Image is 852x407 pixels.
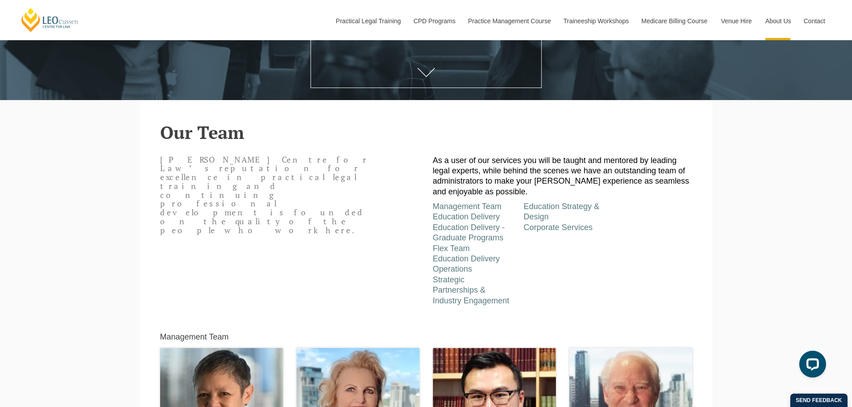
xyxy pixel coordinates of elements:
[20,7,80,33] a: [PERSON_NAME] Centre for Law
[433,212,500,221] a: Education Delivery
[524,202,599,221] a: Education Strategy & Design
[160,333,229,342] h5: Management Team
[714,2,759,40] a: Venue Hire
[433,244,470,253] a: Flex Team
[433,275,509,305] a: Strategic Partnerships & Industry Engagement
[433,254,500,273] a: Education Delivery Operations
[433,223,505,242] a: Education Delivery - Graduate Programs
[635,2,714,40] a: Medicare Billing Course
[759,2,797,40] a: About Us
[433,202,502,211] a: Management Team
[797,2,832,40] a: Contact
[462,2,557,40] a: Practice Management Course
[557,2,635,40] a: Traineeship Workshops
[792,347,830,385] iframe: LiveChat chat widget
[160,155,374,235] p: [PERSON_NAME] Centre for Law’s reputation for excellence in practical legal training and continui...
[407,2,461,40] a: CPD Programs
[329,2,407,40] a: Practical Legal Training
[524,223,593,232] a: Corporate Services
[433,155,692,197] p: As a user of our services you will be taught and mentored by leading legal experts, while behind ...
[160,122,692,142] h2: Our Team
